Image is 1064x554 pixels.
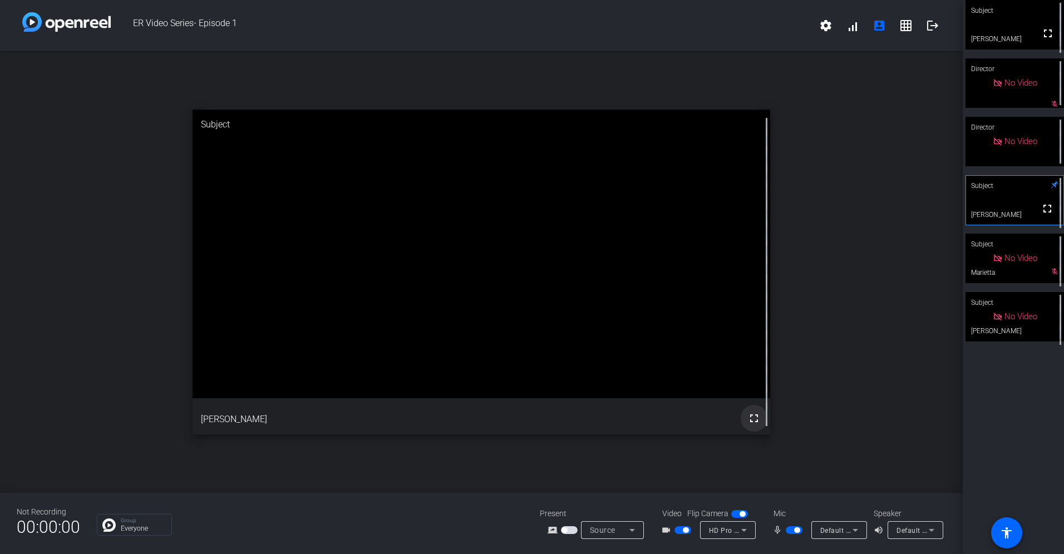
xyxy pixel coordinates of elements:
[193,110,770,140] div: Subject
[747,412,761,425] mat-icon: fullscreen
[709,526,824,535] span: HD Pro Webcam C920 (046d:0892)
[966,175,1064,196] div: Subject
[874,508,940,520] div: Speaker
[899,19,913,32] mat-icon: grid_on
[661,523,674,537] mat-icon: videocam_outline
[1004,136,1037,146] span: No Video
[819,19,833,32] mat-icon: settings
[17,513,80,541] span: 00:00:00
[1004,253,1037,263] span: No Video
[22,12,111,32] img: white-gradient.svg
[1041,27,1055,40] mat-icon: fullscreen
[820,526,961,535] span: Default - MacBook Air Microphone (Built-in)
[926,19,939,32] mat-icon: logout
[590,526,615,535] span: Source
[1000,526,1013,540] mat-icon: accessibility
[548,523,561,537] mat-icon: screen_share_outline
[966,292,1064,313] div: Subject
[662,508,682,520] span: Video
[121,525,166,532] p: Everyone
[102,518,116,532] img: Chat Icon
[873,19,886,32] mat-icon: account_box
[772,523,786,537] mat-icon: mic_none
[111,12,812,39] span: ER Video Series- Episode 1
[1041,202,1054,215] mat-icon: fullscreen
[966,117,1064,138] div: Director
[687,508,728,520] span: Flip Camera
[121,518,166,523] p: Group
[839,12,866,39] button: signal_cellular_alt
[874,523,887,537] mat-icon: volume_up
[1004,311,1037,321] span: No Video
[17,506,80,518] div: Not Recording
[966,234,1064,255] div: Subject
[896,526,1028,535] span: Default - MacBook Air Speakers (Built-in)
[540,508,651,520] div: Present
[966,58,1064,80] div: Director
[762,508,874,520] div: Mic
[1004,78,1037,88] span: No Video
